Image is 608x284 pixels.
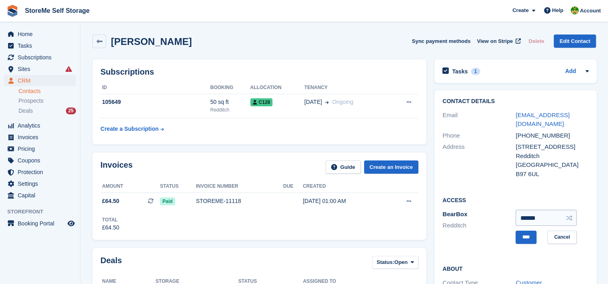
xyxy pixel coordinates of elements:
[474,34,522,48] a: View on Stripe
[4,28,76,40] a: menu
[442,111,516,129] div: Email
[18,97,76,105] a: Prospects
[18,132,66,143] span: Invoices
[18,107,76,115] a: Deals 25
[547,231,577,244] a: Cancel
[196,180,283,193] th: Invoice number
[100,81,210,94] th: ID
[102,197,119,205] span: £64.50
[377,258,394,266] span: Status:
[516,160,589,170] div: [GEOGRAPHIC_DATA]
[303,197,386,205] div: [DATE] 01:00 AM
[18,190,66,201] span: Capital
[100,160,133,174] h2: Invoices
[304,98,322,106] span: [DATE]
[4,52,76,63] a: menu
[160,180,196,193] th: Status
[332,99,353,105] span: Ongoing
[442,196,589,204] h2: Access
[100,98,210,106] div: 105649
[471,68,480,75] div: 1
[66,66,72,72] i: Smart entry sync failures have occurred
[4,63,76,75] a: menu
[18,52,66,63] span: Subscriptions
[4,218,76,229] a: menu
[283,180,303,193] th: Due
[66,219,76,228] a: Preview store
[516,112,569,128] a: [EMAIL_ADDRESS][DOMAIN_NAME]
[102,223,119,232] div: £64.50
[18,40,66,51] span: Tasks
[4,40,76,51] a: menu
[100,125,159,133] div: Create a Subscription
[525,34,547,48] button: Delete
[18,155,66,166] span: Coupons
[18,120,66,131] span: Analytics
[4,166,76,178] a: menu
[4,132,76,143] a: menu
[4,155,76,166] a: menu
[250,98,273,106] span: C128
[18,75,66,86] span: CRM
[372,256,418,269] button: Status: Open
[18,166,66,178] span: Protection
[100,122,164,136] a: Create a Subscription
[516,142,589,152] div: [STREET_ADDRESS]
[250,81,305,94] th: Allocation
[442,264,589,272] h2: About
[442,221,516,230] li: Redditch
[516,170,589,179] div: B97 6UL
[4,120,76,131] a: menu
[6,5,18,17] img: stora-icon-8386f47178a22dfd0bd8f6a31ec36ba5ce8667c1dd55bd0f319d3a0aa187defe.svg
[442,131,516,140] div: Phone
[18,107,33,115] span: Deals
[18,97,43,105] span: Prospects
[4,75,76,86] a: menu
[552,6,563,14] span: Help
[512,6,528,14] span: Create
[7,208,80,216] span: Storefront
[580,7,601,15] span: Account
[100,256,122,271] h2: Deals
[160,197,175,205] span: Paid
[442,142,516,179] div: Address
[565,67,576,76] a: Add
[304,81,389,94] th: Tenancy
[364,160,419,174] a: Create an Invoice
[210,98,250,106] div: 50 sq ft
[442,98,589,105] h2: Contact Details
[4,190,76,201] a: menu
[325,160,361,174] a: Guide
[4,143,76,154] a: menu
[18,143,66,154] span: Pricing
[18,28,66,40] span: Home
[516,131,589,140] div: [PHONE_NUMBER]
[210,106,250,114] div: Redditch
[102,216,119,223] div: Total
[554,34,596,48] a: Edit Contact
[100,67,418,77] h2: Subscriptions
[18,178,66,189] span: Settings
[4,178,76,189] a: menu
[442,211,467,217] span: BearBox
[111,36,192,47] h2: [PERSON_NAME]
[210,81,250,94] th: Booking
[22,4,93,17] a: StoreMe Self Storage
[18,87,76,95] a: Contacts
[394,258,407,266] span: Open
[303,180,386,193] th: Created
[477,37,513,45] span: View on Stripe
[100,180,160,193] th: Amount
[412,34,471,48] button: Sync payment methods
[516,152,589,161] div: Redditch
[18,63,66,75] span: Sites
[196,197,283,205] div: STOREME-11118
[452,68,468,75] h2: Tasks
[66,108,76,114] div: 25
[18,218,66,229] span: Booking Portal
[571,6,579,14] img: StorMe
